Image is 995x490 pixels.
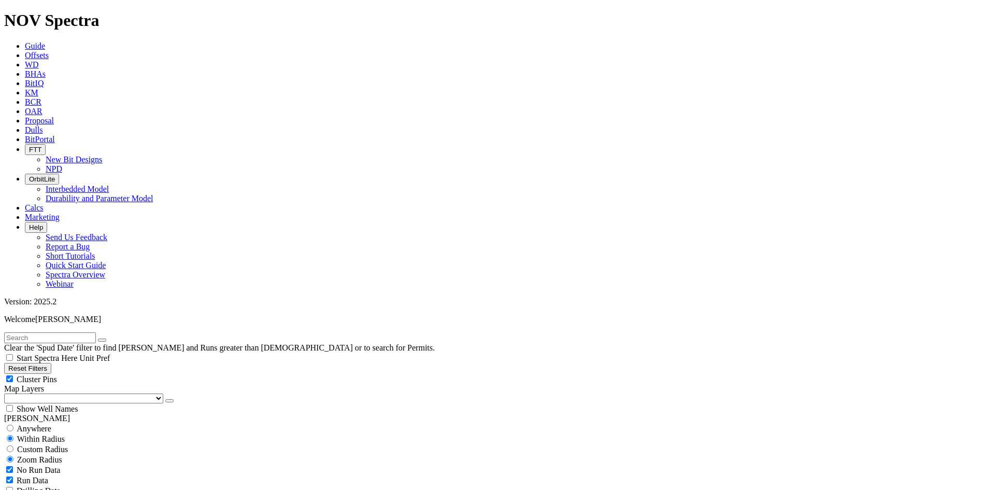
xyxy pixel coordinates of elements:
[4,363,51,374] button: Reset Filters
[25,125,43,134] a: Dulls
[46,242,90,251] a: Report a Bug
[46,270,105,279] a: Spectra Overview
[4,315,991,324] p: Welcome
[25,51,49,60] a: Offsets
[17,445,68,454] span: Custom Radius
[4,11,991,30] h1: NOV Spectra
[4,343,435,352] span: Clear the 'Spud Date' filter to find [PERSON_NAME] and Runs greater than [DEMOGRAPHIC_DATA] or to...
[4,414,991,423] div: [PERSON_NAME]
[46,251,95,260] a: Short Tutorials
[17,435,65,443] span: Within Radius
[25,41,45,50] a: Guide
[17,404,78,413] span: Show Well Names
[29,223,43,231] span: Help
[46,279,74,288] a: Webinar
[25,69,46,78] a: BHAs
[46,194,153,203] a: Durability and Parameter Model
[46,233,107,242] a: Send Us Feedback
[17,476,48,485] span: Run Data
[25,135,55,144] a: BitPortal
[17,424,51,433] span: Anywhere
[6,354,13,361] input: Start Spectra Here
[46,185,109,193] a: Interbedded Model
[4,297,991,306] div: Version: 2025.2
[29,175,55,183] span: OrbitLite
[17,466,60,474] span: No Run Data
[46,164,62,173] a: NPD
[4,332,96,343] input: Search
[17,455,62,464] span: Zoom Radius
[25,144,46,155] button: FTT
[79,354,110,362] span: Unit Pref
[25,203,44,212] a: Calcs
[25,79,44,88] a: BitIQ
[17,354,77,362] span: Start Spectra Here
[25,88,38,97] a: KM
[46,261,106,270] a: Quick Start Guide
[17,375,57,384] span: Cluster Pins
[25,174,59,185] button: OrbitLite
[4,384,44,393] span: Map Layers
[29,146,41,153] span: FTT
[35,315,101,324] span: [PERSON_NAME]
[25,222,47,233] button: Help
[46,155,102,164] a: New Bit Designs
[25,97,41,106] a: BCR
[25,107,42,116] a: OAR
[25,213,60,221] a: Marketing
[25,116,54,125] a: Proposal
[25,60,39,69] a: WD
